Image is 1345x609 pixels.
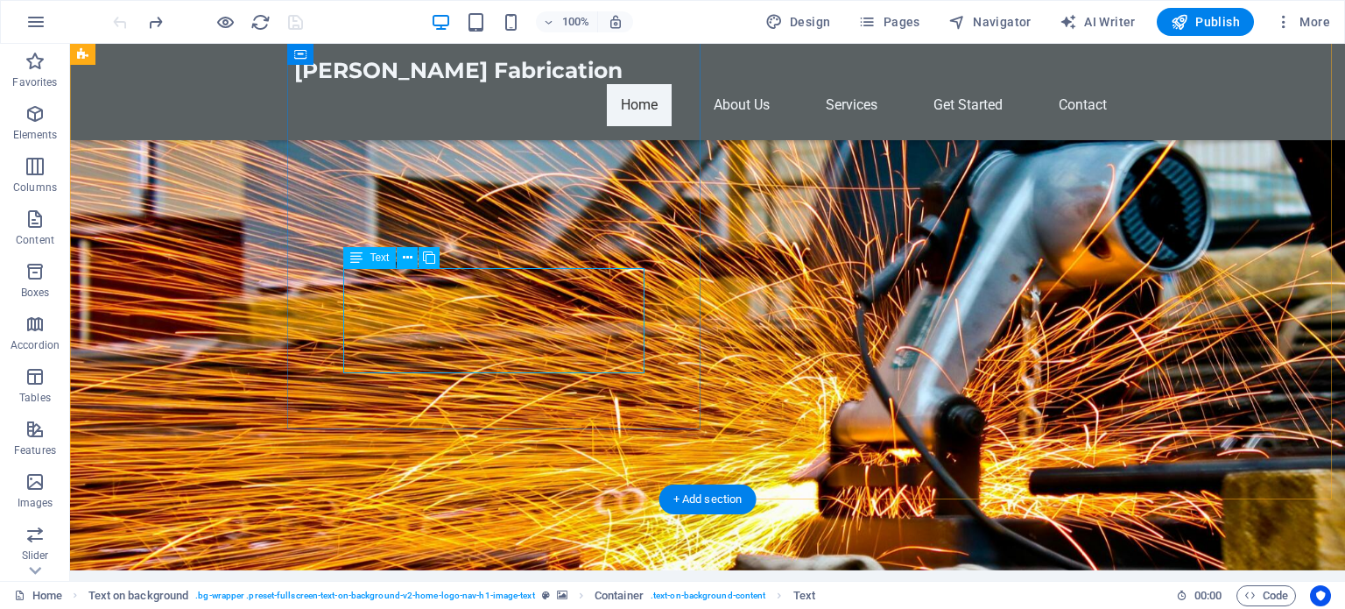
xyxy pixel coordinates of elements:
span: Text [370,252,389,263]
span: AI Writer [1060,13,1136,31]
span: 00 00 [1194,585,1222,606]
span: Pages [858,13,919,31]
span: Code [1244,585,1288,606]
nav: breadcrumb [88,585,815,606]
button: More [1268,8,1337,36]
h6: 100% [562,11,590,32]
span: . bg-wrapper .preset-fullscreen-text-on-background-v2-home-logo-nav-h1-image-text [195,585,534,606]
p: Columns [13,181,57,195]
i: Reload page [250,12,271,32]
button: Pages [851,8,926,36]
span: . text-on-background-content [651,585,766,606]
button: Code [1236,585,1296,606]
span: Design [765,13,831,31]
div: + Add section [659,485,757,514]
button: Design [758,8,838,36]
span: More [1275,13,1330,31]
button: Navigator [941,8,1039,36]
p: Images [18,496,53,510]
a: Click to cancel selection. Double-click to open Pages [14,585,62,606]
button: 100% [536,11,598,32]
p: Elements [13,128,58,142]
p: Content [16,233,54,247]
span: Click to select. Double-click to edit [793,585,815,606]
span: Click to select. Double-click to edit [595,585,644,606]
h6: Session time [1176,585,1222,606]
span: : [1207,589,1209,602]
p: Features [14,443,56,457]
button: Click here to leave preview mode and continue editing [215,11,236,32]
p: Slider [22,549,49,563]
button: Publish [1157,8,1254,36]
div: Design (Ctrl+Alt+Y) [758,8,838,36]
span: Navigator [948,13,1032,31]
p: Boxes [21,286,50,300]
span: Click to select. Double-click to edit [88,585,189,606]
span: Publish [1171,13,1240,31]
p: Accordion [11,338,60,352]
i: This element contains a background [557,591,567,600]
i: This element is a customizable preset [542,591,550,600]
button: redo [144,11,165,32]
button: reload [250,11,271,32]
button: Usercentrics [1310,585,1331,606]
i: Redo: Move elements (Ctrl+Y, ⌘+Y) [145,12,165,32]
p: Favorites [12,75,57,89]
button: AI Writer [1053,8,1143,36]
p: Tables [19,391,51,405]
i: On resize automatically adjust zoom level to fit chosen device. [608,14,623,30]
